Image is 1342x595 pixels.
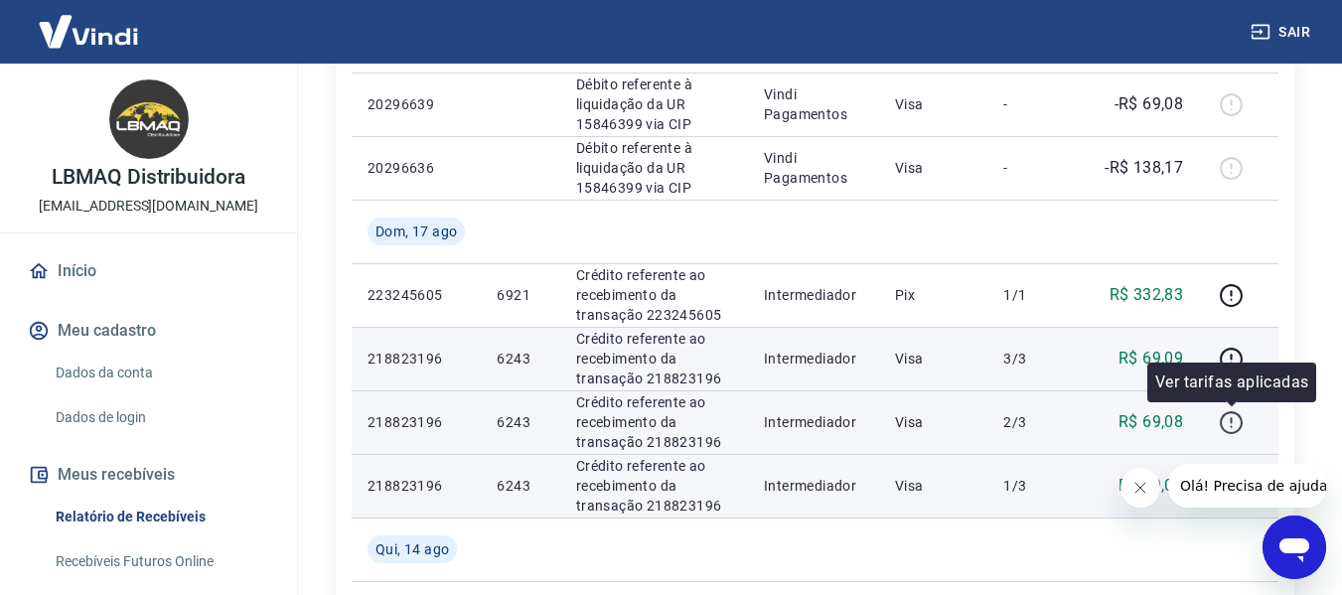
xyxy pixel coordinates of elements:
[368,158,465,178] p: 20296636
[48,497,273,537] a: Relatório de Recebíveis
[24,453,273,497] button: Meus recebíveis
[368,349,465,369] p: 218823196
[497,412,543,432] p: 6243
[576,329,732,388] p: Crédito referente ao recebimento da transação 218823196
[48,353,273,393] a: Dados da conta
[12,14,167,30] span: Olá! Precisa de ajuda?
[497,349,543,369] p: 6243
[764,148,863,188] p: Vindi Pagamentos
[1118,347,1183,371] p: R$ 69,09
[1003,158,1062,178] p: -
[764,285,863,305] p: Intermediador
[1168,464,1326,508] iframe: Mensagem da empresa
[1105,156,1183,180] p: -R$ 138,17
[368,412,465,432] p: 218823196
[109,79,189,159] img: 1cb35800-e1a6-4b74-9bc0-cfea878883b6.jpeg
[368,476,465,496] p: 218823196
[895,412,972,432] p: Visa
[1120,468,1160,508] iframe: Fechar mensagem
[375,539,449,559] span: Qui, 14 ago
[1003,94,1062,114] p: -
[1118,410,1183,434] p: R$ 69,08
[576,456,732,516] p: Crédito referente ao recebimento da transação 218823196
[497,476,543,496] p: 6243
[1155,371,1308,394] p: Ver tarifas aplicadas
[895,476,972,496] p: Visa
[764,476,863,496] p: Intermediador
[52,167,245,188] p: LBMAQ Distribuidora
[375,222,457,241] span: Dom, 17 ago
[368,94,465,114] p: 20296639
[1003,412,1062,432] p: 2/3
[1003,476,1062,496] p: 1/3
[1263,516,1326,579] iframe: Botão para abrir a janela de mensagens
[48,541,273,582] a: Recebíveis Futuros Online
[764,349,863,369] p: Intermediador
[576,138,732,198] p: Débito referente à liquidação da UR 15846399 via CIP
[895,94,972,114] p: Visa
[764,84,863,124] p: Vindi Pagamentos
[1115,92,1184,116] p: -R$ 69,08
[1003,349,1062,369] p: 3/3
[764,412,863,432] p: Intermediador
[576,74,732,134] p: Débito referente à liquidação da UR 15846399 via CIP
[895,285,972,305] p: Pix
[39,196,258,217] p: [EMAIL_ADDRESS][DOMAIN_NAME]
[576,265,732,325] p: Crédito referente ao recebimento da transação 223245605
[1247,14,1318,51] button: Sair
[895,349,972,369] p: Visa
[24,249,273,293] a: Início
[1118,474,1183,498] p: R$ 69,08
[368,285,465,305] p: 223245605
[1110,283,1184,307] p: R$ 332,83
[24,1,153,62] img: Vindi
[895,158,972,178] p: Visa
[576,392,732,452] p: Crédito referente ao recebimento da transação 218823196
[1003,285,1062,305] p: 1/1
[24,309,273,353] button: Meu cadastro
[48,397,273,438] a: Dados de login
[497,285,543,305] p: 6921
